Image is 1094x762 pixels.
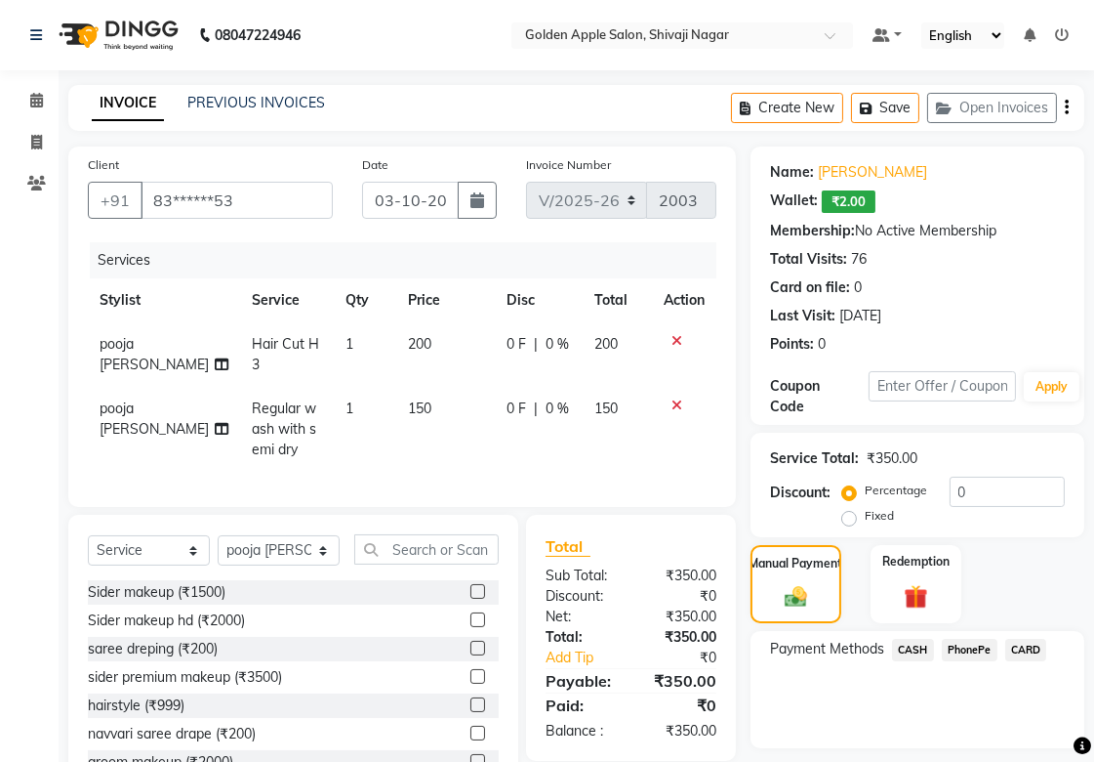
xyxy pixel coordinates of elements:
[506,334,526,355] span: 0 F
[851,93,919,123] button: Save
[770,334,814,355] div: Points:
[750,555,843,572] label: Manual Payment
[88,724,256,744] div: navvari saree drape (₹200)
[839,306,881,326] div: [DATE]
[892,639,934,661] span: CASH
[631,566,732,586] div: ₹350.00
[100,335,209,373] span: pooja [PERSON_NAME]
[631,669,732,693] div: ₹350.00
[141,182,333,219] input: Search by Name/Mobile/Email/Code
[88,667,282,688] div: sider premium makeup (₹3500)
[354,534,499,565] input: Search or Scan
[88,182,142,219] button: +91
[90,242,731,278] div: Services
[252,335,319,373] span: Hair Cut H3
[50,8,183,63] img: logo
[240,278,335,322] th: Service
[818,162,927,183] a: [PERSON_NAME]
[345,335,353,353] span: 1
[88,582,225,603] div: Sider makeup (₹1500)
[88,696,184,716] div: hairstyle (₹999)
[631,694,732,717] div: ₹0
[865,482,927,499] label: Percentage
[770,448,859,469] div: Service Total:
[770,306,835,326] div: Last Visit:
[882,553,950,571] label: Redemption
[942,639,997,661] span: PhonePe
[408,400,431,417] span: 150
[1005,639,1047,661] span: CARD
[778,584,814,610] img: _cash.svg
[92,86,164,121] a: INVOICE
[770,162,814,183] div: Name:
[648,648,731,668] div: ₹0
[345,400,353,417] span: 1
[770,249,847,270] div: Total Visits:
[731,93,843,123] button: Create New
[869,371,1016,402] input: Enter Offer / Coupon Code
[770,483,831,503] div: Discount:
[854,277,862,298] div: 0
[531,627,631,648] div: Total:
[770,277,850,298] div: Card on file:
[631,586,732,607] div: ₹0
[583,278,652,322] th: Total
[546,334,569,355] span: 0 %
[100,400,209,438] span: pooja [PERSON_NAME]
[770,376,869,417] div: Coupon Code
[531,586,631,607] div: Discount:
[531,607,631,627] div: Net:
[818,334,826,355] div: 0
[1024,372,1079,402] button: Apply
[851,249,867,270] div: 76
[495,278,583,322] th: Disc
[531,566,631,586] div: Sub Total:
[594,400,618,417] span: 150
[334,278,396,322] th: Qty
[897,582,936,612] img: _gift.svg
[396,278,495,322] th: Price
[770,190,818,213] div: Wallet:
[546,399,569,419] span: 0 %
[531,669,631,693] div: Payable:
[408,335,431,353] span: 200
[215,8,301,63] b: 08047224946
[534,399,538,419] span: |
[526,156,611,174] label: Invoice Number
[631,721,732,741] div: ₹350.00
[652,278,716,322] th: Action
[770,221,855,241] div: Membership:
[534,334,538,355] span: |
[88,278,240,322] th: Stylist
[187,94,325,111] a: PREVIOUS INVOICES
[770,639,884,659] span: Payment Methods
[631,627,732,648] div: ₹350.00
[252,400,316,458] span: Regular wash with semi dry
[865,507,894,525] label: Fixed
[88,611,245,631] div: Sider makeup hd (₹2000)
[531,721,631,741] div: Balance :
[867,448,917,469] div: ₹350.00
[531,694,631,717] div: Paid:
[506,399,526,419] span: 0 F
[631,607,732,627] div: ₹350.00
[546,536,590,557] span: Total
[927,93,1057,123] button: Open Invoices
[88,156,119,174] label: Client
[362,156,388,174] label: Date
[770,221,1065,241] div: No Active Membership
[594,335,618,353] span: 200
[822,190,875,213] span: ₹2.00
[531,648,648,668] a: Add Tip
[88,639,218,659] div: saree dreping (₹200)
